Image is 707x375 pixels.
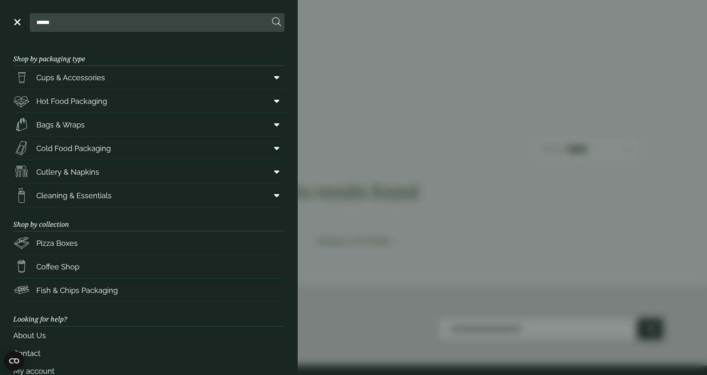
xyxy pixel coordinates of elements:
h3: Looking for help? [13,302,284,326]
a: Contact [13,344,284,362]
img: Cutlery.svg [13,163,30,180]
a: Cutlery & Napkins [13,160,284,183]
img: open-wipe.svg [13,187,30,204]
img: HotDrink_paperCup.svg [13,258,30,275]
span: Bags & Wraps [36,119,85,130]
img: PintNhalf_cup.svg [13,69,30,86]
img: Pizza_boxes.svg [13,235,30,251]
h3: Shop by collection [13,207,284,231]
span: Cutlery & Napkins [36,166,99,178]
span: Cups & Accessories [36,72,105,83]
span: Cleaning & Essentials [36,190,112,201]
h3: Shop by packaging type [13,42,284,66]
a: About Us [13,327,284,344]
a: Cups & Accessories [13,66,284,89]
span: Coffee Shop [36,261,79,272]
span: Pizza Boxes [36,238,78,249]
img: Deli_box.svg [13,93,30,109]
img: Paper_carriers.svg [13,116,30,133]
span: Cold Food Packaging [36,143,111,154]
span: Hot Food Packaging [36,96,107,107]
button: Open CMP widget [4,351,24,371]
img: Sandwich_box.svg [13,140,30,156]
a: Hot Food Packaging [13,89,284,113]
span: Fish & Chips Packaging [36,285,118,296]
a: Cold Food Packaging [13,137,284,160]
img: FishNchip_box.svg [13,282,30,298]
a: Coffee Shop [13,255,284,278]
a: Cleaning & Essentials [13,184,284,207]
a: Fish & Chips Packaging [13,279,284,302]
a: Pizza Boxes [13,231,284,255]
a: Bags & Wraps [13,113,284,136]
